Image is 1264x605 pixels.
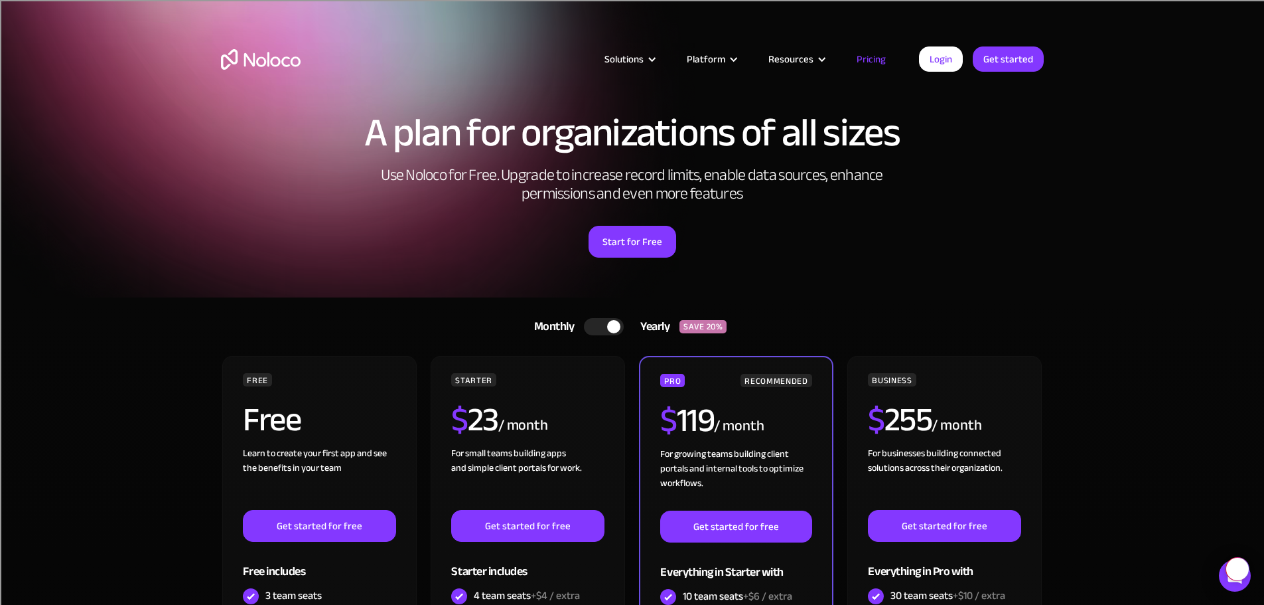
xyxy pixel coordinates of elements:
[868,446,1020,510] div: For businesses building connected solutions across their organization. ‍
[367,166,898,203] h2: Use Noloco for Free. Upgrade to increase record limits, enable data sources, enhance permissions ...
[588,50,670,68] div: Solutions
[265,588,322,603] div: 3 team seats
[687,50,725,68] div: Platform
[498,415,548,436] div: / month
[451,389,468,451] span: $
[451,403,498,436] h2: 23
[660,404,714,437] h2: 119
[868,389,884,451] span: $
[624,317,679,337] div: Yearly
[243,446,395,510] div: Learn to create your first app and see the benefits in your team ‍
[660,511,811,543] a: Get started for free
[451,542,604,585] div: Starter includes
[868,510,1020,542] a: Get started for free
[451,373,496,387] div: STARTER
[243,373,272,387] div: FREE
[768,50,813,68] div: Resources
[243,403,301,436] h2: Free
[451,446,604,510] div: For small teams building apps and simple client portals for work. ‍
[660,389,677,452] span: $
[890,588,1005,603] div: 30 team seats
[604,50,644,68] div: Solutions
[221,49,301,70] a: home
[932,415,981,436] div: / month
[752,50,840,68] div: Resources
[868,403,932,436] h2: 255
[740,374,811,387] div: RECOMMENDED
[679,320,727,333] div: SAVE 20%
[243,542,395,585] div: Free includes
[518,317,585,337] div: Monthly
[660,447,811,511] div: For growing teams building client portals and internal tools to optimize workflows.
[714,416,764,437] div: / month
[660,543,811,586] div: Everything in Starter with
[451,510,604,542] a: Get started for free
[1219,560,1251,592] div: Open Intercom Messenger
[589,226,676,258] a: Start for Free
[840,50,902,68] a: Pricing
[683,589,792,604] div: 10 team seats
[670,50,752,68] div: Platform
[474,588,580,603] div: 4 team seats
[868,542,1020,585] div: Everything in Pro with
[660,374,685,387] div: PRO
[919,46,963,72] a: Login
[973,46,1044,72] a: Get started
[868,373,916,387] div: BUSINESS
[243,510,395,542] a: Get started for free
[221,113,1044,153] h1: A plan for organizations of all sizes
